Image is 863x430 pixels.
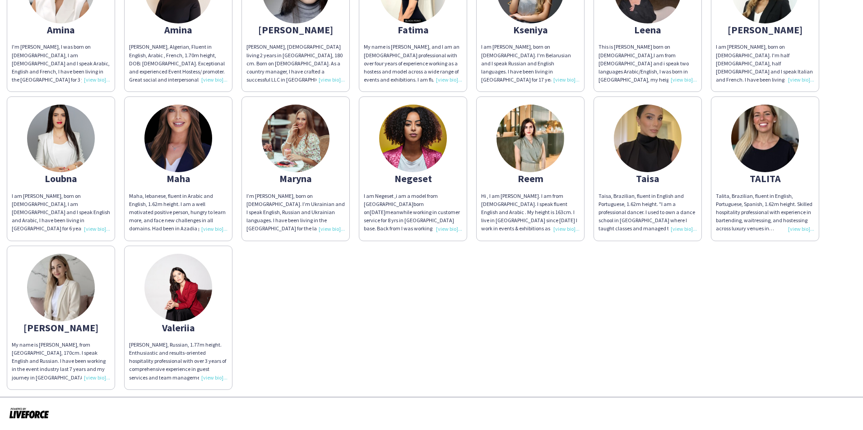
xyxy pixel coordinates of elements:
div: This is [PERSON_NAME] born on [DEMOGRAPHIC_DATA],I am from [DEMOGRAPHIC_DATA] and i speak two lan... [599,43,697,84]
div: Talita, Brazilian, fluent in English, Portuguese, Spanish, 1.62m height. Skilled hospitality prof... [716,192,814,233]
div: TALITA [716,174,814,183]
img: thumb-1663831089632c0c31406e7.jpeg [262,105,329,172]
div: Reem [481,174,580,183]
img: thumb-1679642050641d4dc284058.jpeg [379,105,447,172]
img: thumb-71178b0f-fcd9-4816-bdcf-ac2b84812377.jpg [27,105,95,172]
div: [PERSON_NAME] [12,324,110,332]
div: I'm [PERSON_NAME], I was born on [DEMOGRAPHIC_DATA], I am [DEMOGRAPHIC_DATA] and I speak Arabic, ... [12,43,110,84]
div: Maha [129,174,227,183]
span: I am [PERSON_NAME], born on [DEMOGRAPHIC_DATA]. I'm Belarusian and I speak Russian and English la... [481,43,576,91]
div: [PERSON_NAME], [DEMOGRAPHIC_DATA] living 2 years in [GEOGRAPHIC_DATA], 180 cm. Born on [DEMOGRAPH... [246,43,345,84]
div: Fatima [364,26,462,34]
div: Leena [599,26,697,34]
div: [PERSON_NAME] [246,26,345,34]
div: Loubna [12,174,110,183]
span: I am Negeset ,i am a model from [GEOGRAPHIC_DATA] [364,192,438,207]
div: [PERSON_NAME], Algerian, Fluent in English, Arabic , French, 1.70m height, DOB: [DEMOGRAPHIC_DATA... [129,43,227,84]
div: I am [PERSON_NAME], born on [DEMOGRAPHIC_DATA]. I'm half [DEMOGRAPHIC_DATA], half [DEMOGRAPHIC_DA... [716,43,814,84]
div: Maha, lebanese, fluent in Arabic and English, 1.62m height. I am a well motivated positive person... [129,192,227,233]
div: [PERSON_NAME], Russian, 1.77m height. Enthusiastic and results-oriented hospitality professional ... [129,341,227,382]
img: thumb-66f82e9b12624.jpeg [144,254,212,321]
div: Negeset [364,174,462,183]
div: My name is [PERSON_NAME], from [GEOGRAPHIC_DATA], 170cm. I speak English and Russian. I have been... [12,341,110,382]
div: Taisa, Brazilian, fluent in English and Portuguese, 1.62m height. "I am a professional dancer. I ... [599,192,697,233]
img: thumb-68c942ab34c2e.jpg [731,105,799,172]
div: Hi , I am [PERSON_NAME]. I am from [DEMOGRAPHIC_DATA]. I speak fluent English and Arabic . My hei... [481,192,580,233]
span: [DATE] [370,209,385,215]
img: Powered by Liveforce [9,407,49,419]
div: I am [PERSON_NAME], born on [DEMOGRAPHIC_DATA], I am [DEMOGRAPHIC_DATA] and I speak English and A... [12,192,110,233]
div: Valeriia [129,324,227,332]
div: [PERSON_NAME] [716,26,814,34]
div: Maryna [246,174,345,183]
img: thumb-62f9a297-14ea-4f76-99a9-8314e0e372b2.jpg [144,105,212,172]
div: Taisa [599,174,697,183]
div: Amina [129,26,227,34]
span: I’m [PERSON_NAME], born on [DEMOGRAPHIC_DATA]. I’m Ukrainian and I speak English, Russian and Ukr... [246,192,345,289]
div: Amina [12,26,110,34]
div: My name is [PERSON_NAME], and I am an [DEMOGRAPHIC_DATA] professional with over four years of exp... [364,43,462,84]
img: thumb-68b7334d4ac18.jpeg [614,105,682,172]
img: thumb-6847eafda64f0.jpeg [496,105,564,172]
div: Kseniya [481,26,580,34]
img: thumb-68a84f77221b4.jpeg [27,254,95,321]
span: meanwhile working in customer service for 8 yrs in [GEOGRAPHIC_DATA] base. Back from I was workin... [364,209,461,248]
